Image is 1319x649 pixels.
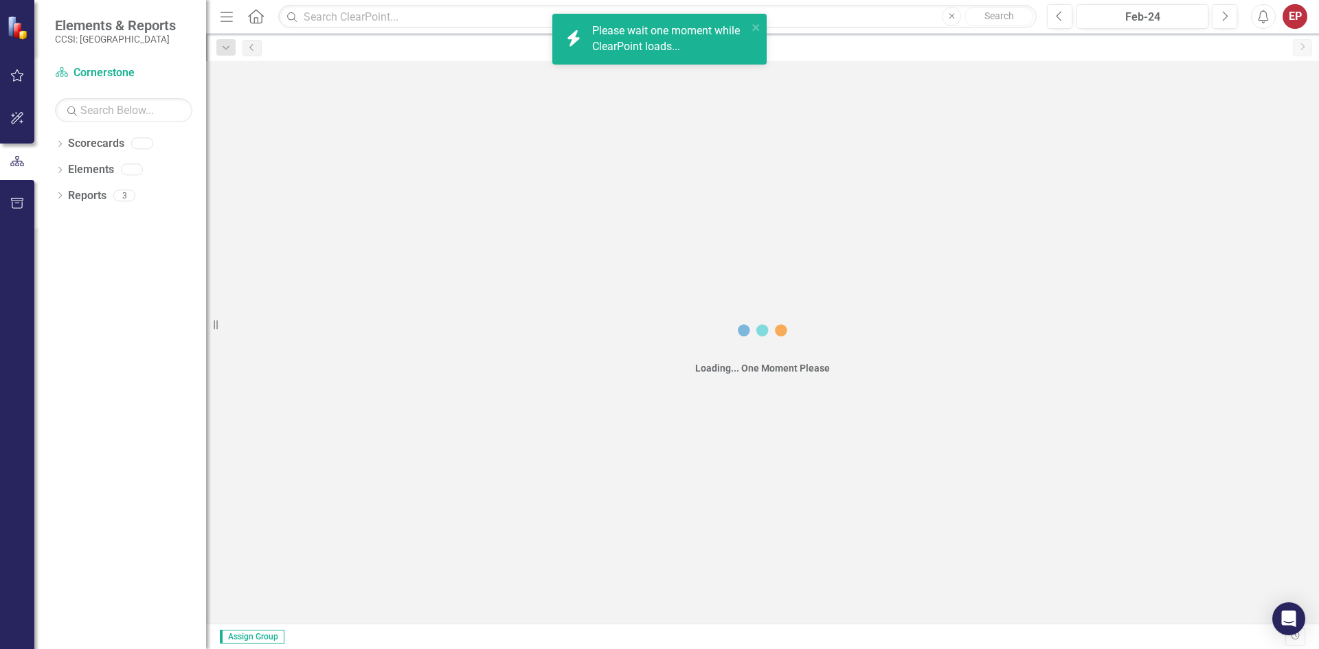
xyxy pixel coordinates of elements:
[220,630,284,644] span: Assign Group
[55,98,192,122] input: Search Below...
[113,190,135,201] div: 3
[55,65,192,81] a: Cornerstone
[1081,9,1204,25] div: Feb-24
[695,361,830,375] div: Loading... One Moment Please
[1272,602,1305,635] div: Open Intercom Messenger
[7,15,31,39] img: ClearPoint Strategy
[592,23,747,55] div: Please wait one moment while ClearPoint loads...
[278,5,1037,29] input: Search ClearPoint...
[965,7,1033,26] button: Search
[55,17,176,34] span: Elements & Reports
[752,19,761,35] button: close
[55,34,176,45] small: CCSI: [GEOGRAPHIC_DATA]
[984,10,1014,21] span: Search
[1283,4,1307,29] button: EP
[68,162,114,178] a: Elements
[68,188,106,204] a: Reports
[1076,4,1208,29] button: Feb-24
[68,136,124,152] a: Scorecards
